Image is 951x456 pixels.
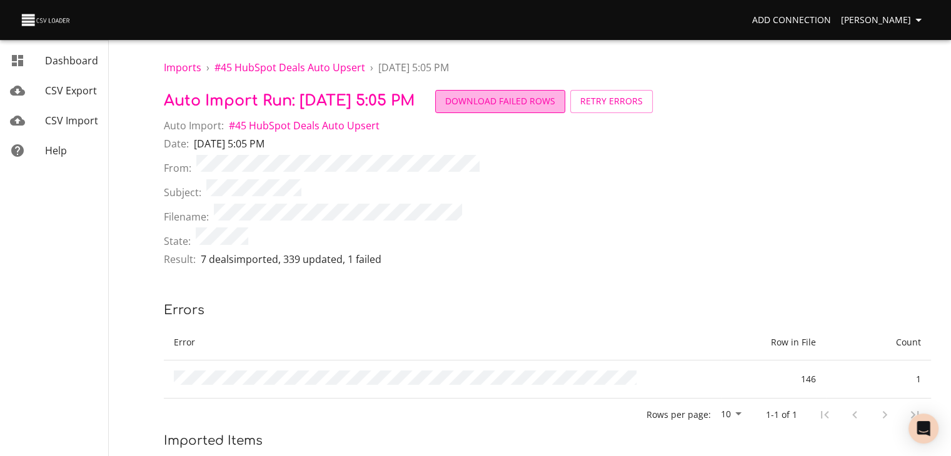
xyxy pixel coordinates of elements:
[164,92,415,109] span: Auto Import Run: [DATE] 5:05 PM
[826,360,931,398] td: 1
[45,54,98,67] span: Dashboard
[229,119,380,132] a: #45 HubSpot Deals Auto Upsert
[45,114,98,127] span: CSV Import
[747,9,836,32] a: Add Connection
[201,252,381,267] p: 7 deals imported , 339 updated , 1 failed
[378,61,449,74] span: [DATE] 5:05 PM
[752,12,831,28] span: Add Connection
[164,118,224,133] span: Auto Import:
[370,60,373,75] li: ›
[435,90,565,113] button: Download Failed Rows
[647,409,711,421] p: Rows per page:
[206,60,209,75] li: ›
[721,325,826,360] th: Row in File
[721,360,826,398] td: 146
[194,136,264,151] p: [DATE] 5:05 PM
[164,434,263,448] span: Imported Items
[164,136,189,151] span: Date:
[841,12,926,28] span: [PERSON_NAME]
[45,84,97,97] span: CSV Export
[580,94,643,109] span: Retry Errors
[20,11,73,29] img: CSV Loader
[164,61,201,74] a: Imports
[908,414,938,444] div: Open Intercom Messenger
[716,405,746,424] div: 10
[826,325,931,360] th: Count
[164,303,204,317] span: Errors
[164,252,196,267] span: Result:
[766,409,797,421] p: 1-1 of 1
[45,144,67,157] span: Help
[836,9,931,32] button: [PERSON_NAME]
[214,61,365,74] a: #45 HubSpot Deals Auto Upsert
[164,209,209,224] span: Filename:
[570,90,653,113] button: Retry Errors
[214,61,365,74] span: # 45 HubSpot Deals Auto Upsert
[164,161,191,176] span: From:
[445,94,555,109] span: Download Failed Rows
[229,119,380,132] span: # 45 HubSpot Deals Auto Upsert
[164,325,721,360] th: Error
[164,234,191,249] span: State:
[164,185,201,200] span: Subject:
